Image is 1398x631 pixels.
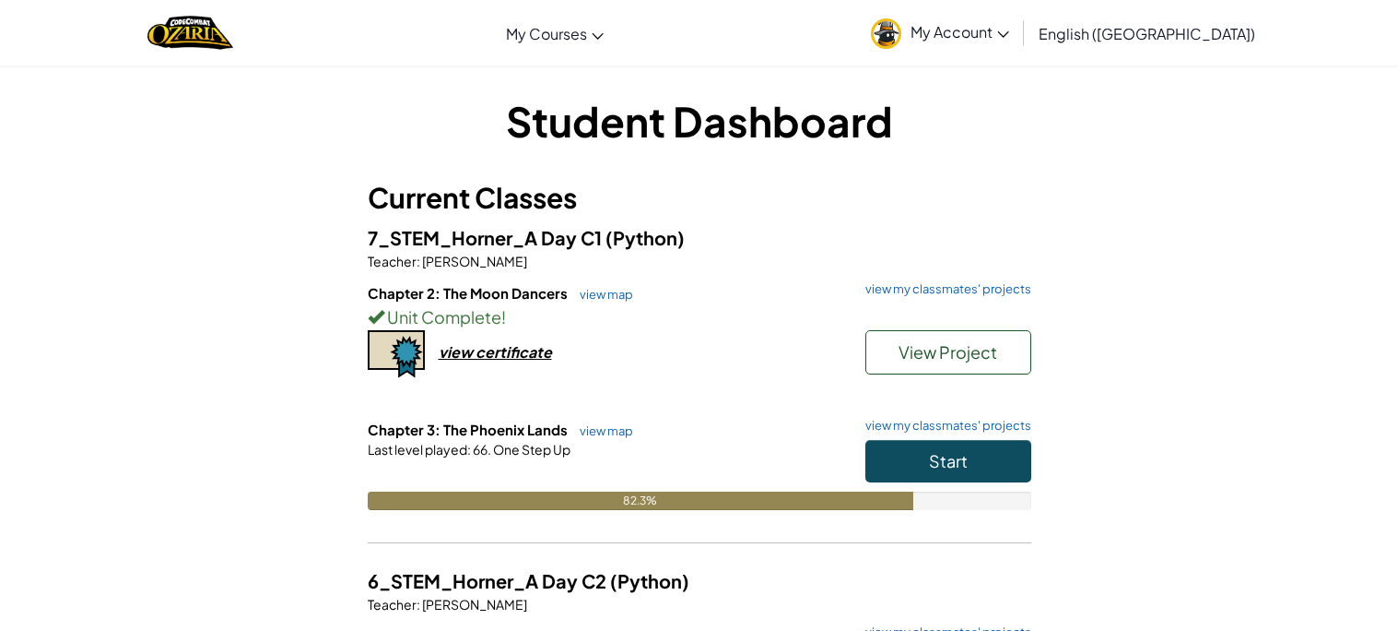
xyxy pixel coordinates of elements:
[929,450,968,471] span: Start
[147,14,233,52] a: Ozaria by CodeCombat logo
[368,421,570,438] span: Chapter 3: The Phoenix Lands
[368,284,570,302] span: Chapter 2: The Moon Dancers
[910,22,1009,42] span: My Account
[368,596,417,613] span: Teacher
[368,441,467,458] span: Last level played
[439,342,552,362] div: view certificate
[368,226,605,249] span: 7_STEM_Horner_A Day C1
[1039,24,1255,43] span: English ([GEOGRAPHIC_DATA])
[368,569,610,592] span: 6_STEM_Horner_A Day C2
[610,569,689,592] span: (Python)
[491,441,570,458] span: One Step Up
[471,441,491,458] span: 66.
[862,4,1018,62] a: My Account
[417,596,420,613] span: :
[570,287,633,302] a: view map
[1029,8,1264,58] a: English ([GEOGRAPHIC_DATA])
[506,24,587,43] span: My Courses
[368,492,914,510] div: 82.3%
[501,306,506,327] span: !
[899,341,997,363] span: View Project
[417,253,420,269] span: :
[856,420,1031,432] a: view my classmates' projects
[368,342,552,362] a: view certificate
[368,177,1031,219] h3: Current Classes
[384,306,501,327] span: Unit Complete
[368,330,425,378] img: certificate-icon.png
[147,14,233,52] img: Home
[871,18,901,49] img: avatar
[865,330,1031,375] button: View Project
[420,596,527,613] span: [PERSON_NAME]
[570,423,633,438] a: view map
[856,283,1031,295] a: view my classmates' projects
[368,92,1031,149] h1: Student Dashboard
[420,253,527,269] span: [PERSON_NAME]
[605,226,685,249] span: (Python)
[368,253,417,269] span: Teacher
[497,8,613,58] a: My Courses
[467,441,471,458] span: :
[865,440,1031,482] button: Start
